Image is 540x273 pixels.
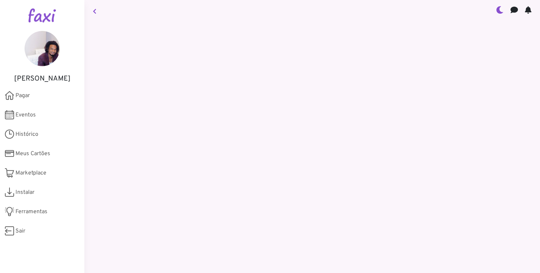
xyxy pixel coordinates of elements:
span: Instalar [15,188,34,197]
span: Ferramentas [15,208,47,216]
span: Pagar [15,91,30,100]
h5: [PERSON_NAME] [11,75,74,83]
span: Marketplace [15,169,46,177]
span: Eventos [15,111,36,119]
span: Histórico [15,130,38,139]
span: Sair [15,227,25,235]
span: Meus Cartões [15,150,50,158]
